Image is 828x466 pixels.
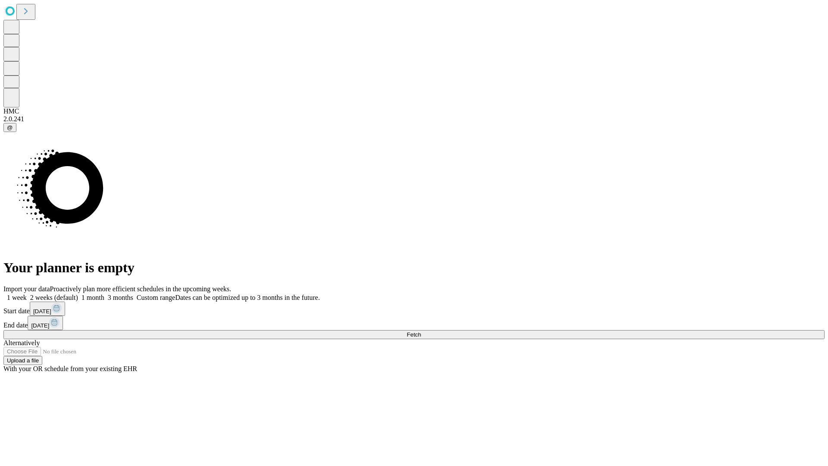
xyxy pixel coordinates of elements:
[31,322,49,329] span: [DATE]
[3,107,825,115] div: HMC
[7,124,13,131] span: @
[108,294,133,301] span: 3 months
[3,260,825,276] h1: Your planner is empty
[30,294,78,301] span: 2 weeks (default)
[137,294,175,301] span: Custom range
[3,302,825,316] div: Start date
[30,302,65,316] button: [DATE]
[3,123,16,132] button: @
[3,339,40,346] span: Alternatively
[82,294,104,301] span: 1 month
[407,331,421,338] span: Fetch
[3,356,42,365] button: Upload a file
[175,294,320,301] span: Dates can be optimized up to 3 months in the future.
[3,316,825,330] div: End date
[3,115,825,123] div: 2.0.241
[28,316,63,330] button: [DATE]
[7,294,27,301] span: 1 week
[3,285,50,293] span: Import your data
[3,365,137,372] span: With your OR schedule from your existing EHR
[33,308,51,315] span: [DATE]
[3,330,825,339] button: Fetch
[50,285,231,293] span: Proactively plan more efficient schedules in the upcoming weeks.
